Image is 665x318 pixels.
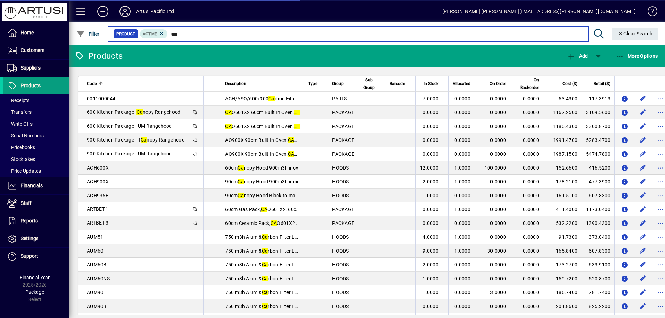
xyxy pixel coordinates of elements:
[332,110,354,115] span: PACKAGE
[523,151,539,157] span: 0.0000
[423,124,438,129] span: 0.0000
[454,96,470,101] span: 0.0000
[618,31,653,36] span: Clear Search
[453,80,470,88] span: Allocated
[423,303,438,309] span: 0.0000
[549,202,582,216] td: 411.4000
[225,80,300,88] div: Description
[520,76,539,91] span: On Backorder
[332,80,344,88] span: Group
[3,130,69,142] a: Serial Numbers
[21,200,32,206] span: Staff
[487,248,506,254] span: 30.0000
[3,24,69,42] a: Home
[87,123,172,129] span: 600 Kitchen Package - UM Rangehood
[523,290,539,295] span: 0.0000
[423,110,438,115] span: 0.0000
[454,248,470,254] span: 1.0000
[75,28,101,40] button: Filter
[262,303,268,309] em: Ca
[565,50,589,62] button: Add
[490,151,506,157] span: 0.0000
[582,175,614,189] td: 477.3900
[490,234,506,240] span: 0.0000
[637,135,648,146] button: Edit
[582,161,614,175] td: 416.5200
[549,285,582,299] td: 186.7400
[225,220,388,226] span: 60cm Ceramic Pack, O601X2 60cm Electric Oven, CC4A Ceramic Hob
[549,244,582,258] td: 165.8400
[225,290,312,295] span: 750 m3h Alum & rbon Filter LED Strip
[523,96,539,101] span: 0.0000
[523,248,539,254] span: 0.0000
[520,76,545,91] div: On Backorder
[332,193,349,198] span: HOODS
[87,137,185,143] span: 900 Kitchen Package - T nopy Rangehood
[332,165,349,171] span: HOODS
[423,207,438,212] span: 0.0000
[523,234,539,240] span: 0.0000
[642,1,656,24] a: Knowledge Base
[454,179,470,184] span: 1.0000
[490,220,506,226] span: 0.0000
[582,299,614,313] td: 825.2200
[225,96,319,101] span: ACH/ASO/600/900 rbon Filters per filter
[454,220,470,226] span: 0.0000
[523,207,539,212] span: 0.0000
[332,248,349,254] span: HOODS
[490,137,506,143] span: 0.0000
[523,165,539,171] span: 0.0000
[549,258,582,272] td: 173.2700
[87,109,180,115] span: 600 Kitchen Package - nopy Rangehood
[612,28,658,40] button: Clear
[523,276,539,281] span: 0.0000
[225,248,312,254] span: 750 m3h Alum & rbon Filter LED Strip
[453,80,477,88] div: Allocated
[225,193,328,198] span: 90cm nopy Hood Black to match AFGR935B
[490,207,506,212] span: 0.0000
[87,179,109,184] span: ACH900X
[637,148,648,160] button: Edit
[423,290,438,295] span: 1.0000
[87,234,103,240] span: AUM51
[523,220,539,226] span: 0.0000
[87,220,108,226] span: ARTBET-3
[261,207,268,212] em: CA
[238,179,244,184] em: Ca
[637,245,648,256] button: Edit
[442,6,636,17] div: [PERSON_NAME] [PERSON_NAME][EMAIL_ADDRESS][PERSON_NAME][DOMAIN_NAME]
[390,80,411,88] div: Barcode
[420,165,438,171] span: 12.0000
[294,110,300,115] em: CA
[21,30,34,35] span: Home
[262,262,268,267] em: Ca
[423,193,438,198] span: 1.0000
[637,107,648,118] button: Edit
[3,248,69,265] a: Support
[582,258,614,272] td: 633.9100
[594,80,610,88] span: Retail ($)
[523,193,539,198] span: 0.0000
[332,290,349,295] span: HOODS
[288,137,294,143] em: CA
[454,137,470,143] span: 0.0000
[420,80,445,88] div: In Stock
[454,207,470,212] span: 1.0000
[637,301,648,312] button: Edit
[87,262,107,267] span: AUM60B
[7,145,35,150] span: Pricebooks
[549,106,582,119] td: 1167.2500
[136,109,143,115] em: Ca
[582,92,614,106] td: 117.3913
[332,303,349,309] span: HOODS
[21,218,38,224] span: Reports
[490,96,506,101] span: 0.0000
[637,259,648,270] button: Edit
[423,179,438,184] span: 2.0000
[74,51,123,62] div: Products
[92,5,114,18] button: Add
[423,248,438,254] span: 9.0000
[363,76,375,91] span: Sub Group
[225,303,339,309] span: 750 m3h Alum & rbon Filter LED Strip - Black Trim
[582,244,614,258] td: 607.8300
